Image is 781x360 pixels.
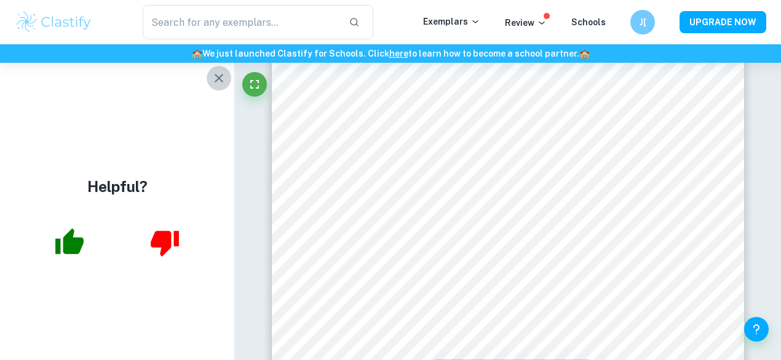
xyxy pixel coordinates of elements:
span: 🏫 [192,49,202,58]
button: Help and Feedback [744,317,769,342]
h4: Helpful? [87,175,148,198]
h6: We just launched Clastify for Schools. Click to learn how to become a school partner. [2,47,779,60]
h6: J[ [636,15,650,29]
img: Clastify logo [15,10,93,34]
input: Search for any exemplars... [143,5,339,39]
a: Schools [571,17,606,27]
button: J[ [630,10,655,34]
button: Fullscreen [242,72,267,97]
span: 🏫 [579,49,590,58]
p: Review [505,16,547,30]
p: Exemplars [423,15,480,28]
a: here [389,49,408,58]
button: UPGRADE NOW [680,11,766,33]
